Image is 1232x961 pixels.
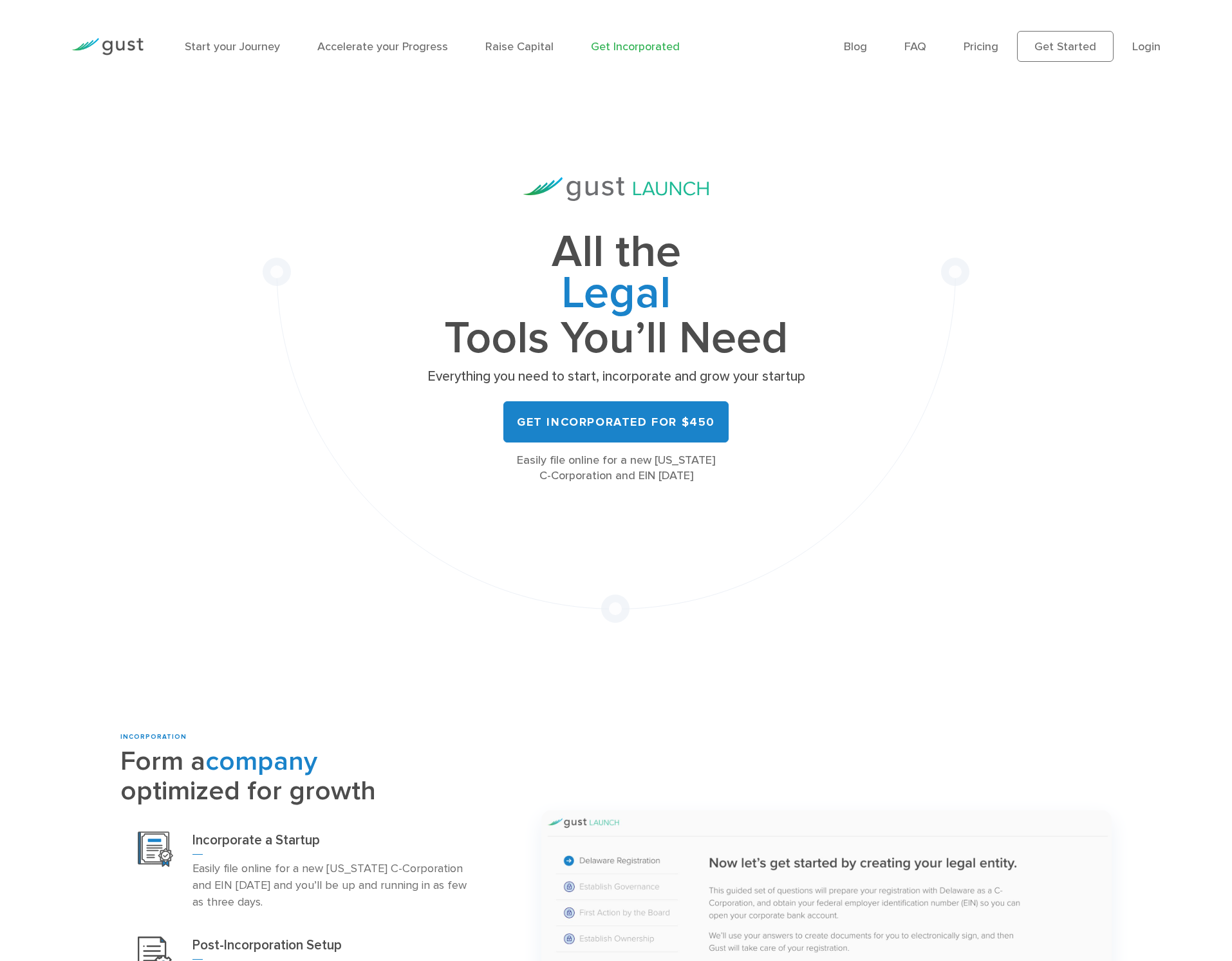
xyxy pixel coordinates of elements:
h3: Post-Incorporation Setup [192,937,474,960]
span: company [205,745,317,777]
a: Start your Journey [185,40,280,53]
a: Pricing [964,40,998,53]
a: Get Started [1017,31,1114,62]
h1: All the Tools You’ll Need [423,232,809,359]
a: Blog [844,40,867,53]
h2: Form a optimized for growth [120,747,491,806]
span: Legal [423,273,809,318]
a: FAQ [904,40,926,53]
a: Raise Capital [485,40,554,53]
a: Get Incorporated [591,40,680,53]
div: INCORPORATION [120,732,491,742]
a: Accelerate your Progress [317,40,448,53]
p: Everything you need to start, incorporate and grow your startup [423,368,809,386]
div: Easily file online for a new [US_STATE] C-Corporation and EIN [DATE] [423,453,809,484]
img: Gust Logo [71,38,144,55]
img: Gust Launch Logo [523,177,709,201]
a: Login [1132,40,1161,53]
a: Get Incorporated for $450 [503,401,729,442]
p: Easily file online for a new [US_STATE] C-Corporation and EIN [DATE] and you’ll be up and running... [192,861,474,911]
h3: Incorporate a Startup [192,832,474,855]
img: Incorporation Icon [138,832,173,867]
